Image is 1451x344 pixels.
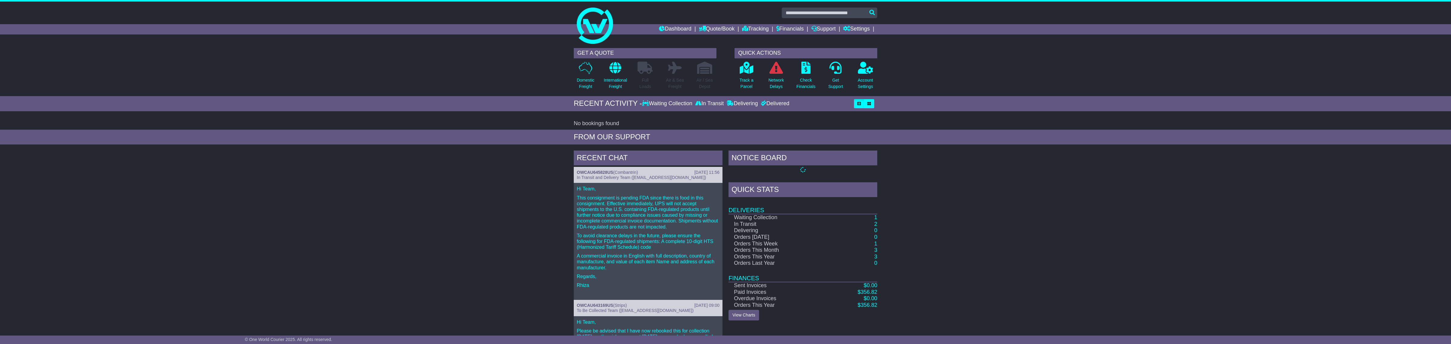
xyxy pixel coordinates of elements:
p: Account Settings [858,77,873,90]
p: Air & Sea Freight [666,77,684,90]
td: Delivering [729,227,828,234]
p: Domestic Freight [577,77,594,90]
p: Rhiza [577,282,719,288]
a: 0 [874,234,877,240]
div: GET A QUOTE [574,48,716,58]
div: QUICK ACTIONS [735,48,877,58]
td: Waiting Collection [729,214,828,221]
p: To avoid clearance delays in the future, please ensure the following for FDA-regulated shipments:... [577,233,719,250]
a: Track aParcel [739,61,754,93]
td: Sent Invoices [729,282,828,289]
a: 3 [874,247,877,253]
div: ( ) [577,303,719,308]
div: Delivered [759,100,789,107]
a: $0.00 [864,295,877,301]
a: Quote/Book [699,24,735,34]
div: Delivering [725,100,759,107]
p: Full Loads [638,77,653,90]
p: This consignment is pending FDA since there is food in this consignment. Effective immediately, U... [577,195,719,230]
span: In Transit and Delivery Team ([EMAIL_ADDRESS][DOMAIN_NAME]) [577,175,706,180]
td: Orders This Week [729,241,828,247]
td: Paid Invoices [729,289,828,296]
p: International Freight [604,77,627,90]
td: Deliveries [729,199,877,214]
a: 0 [874,260,877,266]
td: Finances [729,267,877,282]
p: Network Delays [768,77,784,90]
div: FROM OUR SUPPORT [574,133,877,141]
td: Orders This Month [729,247,828,254]
a: InternationalFreight [603,61,627,93]
div: Quick Stats [729,182,877,199]
td: Orders This Year [729,302,828,309]
div: In Transit [694,100,725,107]
div: ( ) [577,170,719,175]
p: Check Financials [797,77,816,90]
p: Hi Team, [577,186,719,192]
td: Overdue Invoices [729,295,828,302]
a: 3 [874,254,877,260]
a: DomesticFreight [576,61,595,93]
span: 0.00 [867,295,877,301]
a: OWCAU645828US [577,170,613,175]
div: Waiting Collection [642,100,694,107]
span: Strips [615,303,625,308]
td: In Transit [729,221,828,228]
span: 0.00 [867,282,877,288]
a: Support [811,24,836,34]
a: Tracking [742,24,769,34]
a: GetSupport [828,61,843,93]
a: OWCAU643169US [577,303,613,308]
p: Regards, [577,274,719,279]
span: To Be Collected Team ([EMAIL_ADDRESS][DOMAIN_NAME]) [577,308,693,313]
p: Get Support [828,77,843,90]
td: Orders Last Year [729,260,828,267]
div: NOTICE BOARD [729,151,877,167]
a: CheckFinancials [796,61,816,93]
div: [DATE] 11:56 [694,170,719,175]
a: 2 [874,221,877,227]
a: 0 [874,227,877,233]
a: $356.82 [858,289,877,295]
p: Air / Sea Depot [696,77,713,90]
a: AccountSettings [858,61,874,93]
a: $356.82 [858,302,877,308]
a: Settings [843,24,870,34]
span: 356.82 [861,302,877,308]
div: [DATE] 09:00 [694,303,719,308]
a: $0.00 [864,282,877,288]
a: View Charts [729,310,759,320]
p: Hi Team, [577,319,719,325]
span: Combantrin [615,170,636,175]
a: Financials [776,24,804,34]
div: RECENT ACTIVITY - [574,99,642,108]
div: RECENT CHAT [574,151,722,167]
td: Orders This Year [729,254,828,260]
a: 1 [874,241,877,247]
span: 356.82 [861,289,877,295]
td: Orders [DATE] [729,234,828,241]
span: © One World Courier 2025. All rights reserved. [245,337,332,342]
a: NetworkDelays [768,61,784,93]
p: Track a Parcel [739,77,753,90]
p: A commercial invoice in English with full description, country of manufacture, and value of each ... [577,253,719,271]
a: 1 [874,214,877,220]
a: Dashboard [659,24,691,34]
div: No bookings found [574,120,877,127]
